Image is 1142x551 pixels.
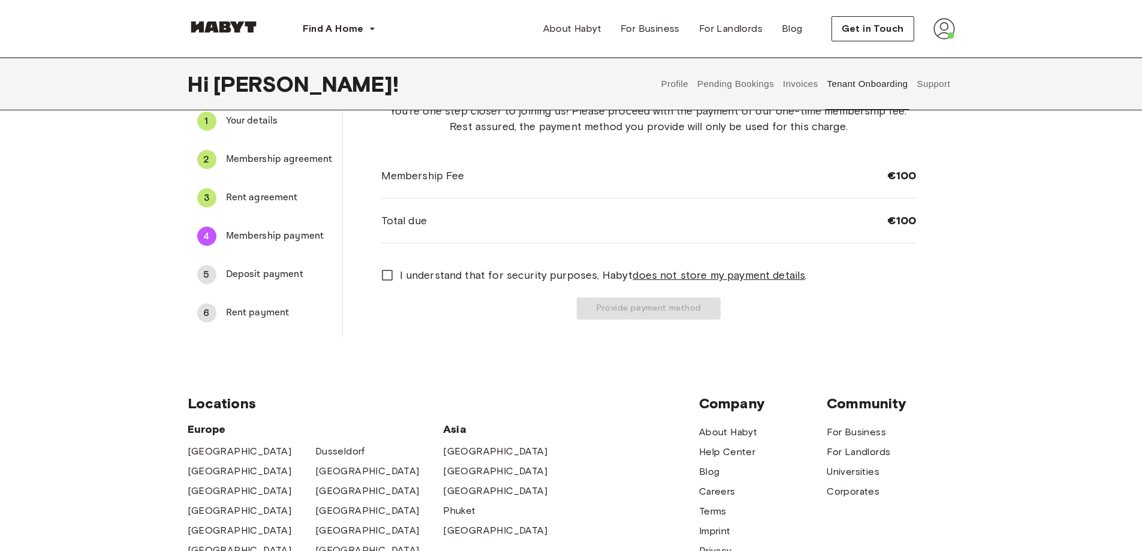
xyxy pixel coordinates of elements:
[188,464,292,478] a: [GEOGRAPHIC_DATA]
[188,422,444,436] span: Europe
[772,17,812,41] a: Blog
[443,422,571,436] span: Asia
[699,504,727,519] a: Terms
[315,523,420,538] a: [GEOGRAPHIC_DATA]
[699,22,763,36] span: For Landlords
[188,484,292,498] a: [GEOGRAPHIC_DATA]
[699,524,731,538] a: Imprint
[226,114,333,128] span: Your details
[689,17,772,41] a: For Landlords
[188,71,213,97] span: Hi
[827,445,890,459] a: For Landlords
[782,22,803,36] span: Blog
[825,58,909,110] button: Tenant Onboarding
[443,484,547,498] a: [GEOGRAPHIC_DATA]
[534,17,611,41] a: About Habyt
[827,484,879,499] a: Corporates
[842,22,904,36] span: Get in Touch
[443,504,475,518] a: Phuket
[188,504,292,518] a: [GEOGRAPHIC_DATA]
[226,191,333,205] span: Rent agreement
[827,425,886,439] a: For Business
[197,112,216,131] div: 1
[315,444,365,459] a: Dusseldorf
[699,395,827,413] span: Company
[315,464,420,478] a: [GEOGRAPHIC_DATA]
[827,395,954,413] span: Community
[293,17,385,41] button: Find A Home
[188,222,342,251] div: 4Membership payment
[831,16,914,41] button: Get in Touch
[226,267,333,282] span: Deposit payment
[696,58,776,110] button: Pending Bookings
[699,445,755,459] a: Help Center
[226,152,333,167] span: Membership agreement
[381,103,917,134] span: You're one step closer to joining us! Please proceed with the payment of our one-time membership ...
[443,523,547,538] a: [GEOGRAPHIC_DATA]
[782,58,819,110] button: Invoices
[611,17,689,41] a: For Business
[699,465,720,479] a: Blog
[543,22,601,36] span: About Habyt
[188,21,260,33] img: Habyt
[315,504,420,518] a: [GEOGRAPHIC_DATA]
[827,465,879,479] a: Universities
[933,18,955,40] img: avatar
[381,213,427,228] span: Total due
[381,168,465,183] span: Membership Fee
[699,425,757,439] a: About Habyt
[226,229,333,243] span: Membership payment
[188,395,699,413] span: Locations
[197,227,216,246] div: 4
[188,260,342,289] div: 5Deposit payment
[887,213,917,228] span: €100
[188,145,342,174] div: 2Membership agreement
[659,58,690,110] button: Profile
[188,299,342,327] div: 6Rent payment
[226,306,333,320] span: Rent payment
[699,484,736,499] a: Careers
[400,267,807,283] span: I understand that for security purposes, Habyt .
[915,58,952,110] button: Support
[188,523,292,538] a: [GEOGRAPHIC_DATA]
[188,444,292,459] a: [GEOGRAPHIC_DATA]
[303,22,364,36] span: Find A Home
[620,22,680,36] span: For Business
[887,168,917,183] span: €100
[197,188,216,207] div: 3
[656,58,954,110] div: user profile tabs
[315,484,420,498] a: [GEOGRAPHIC_DATA]
[197,303,216,323] div: 6
[443,444,547,459] a: [GEOGRAPHIC_DATA]
[188,107,342,136] div: 1Your details
[632,269,805,282] u: does not store my payment details
[443,464,547,478] a: [GEOGRAPHIC_DATA]
[188,183,342,212] div: 3Rent agreement
[197,150,216,169] div: 2
[197,265,216,284] div: 5
[213,71,399,97] span: [PERSON_NAME] !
